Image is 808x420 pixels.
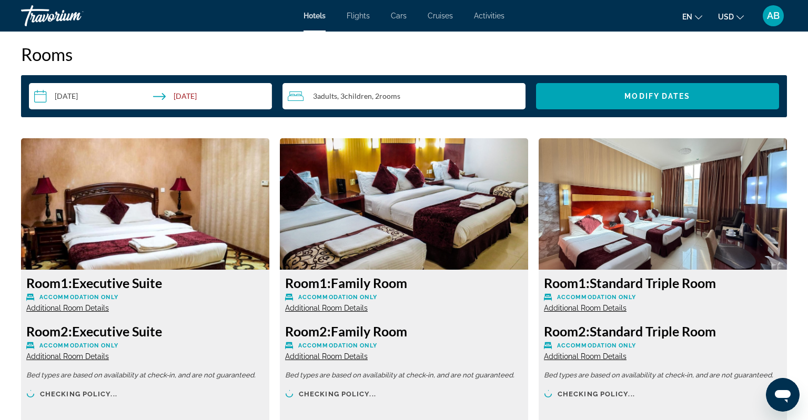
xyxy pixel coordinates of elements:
[474,12,504,20] a: Activities
[760,5,787,27] button: User Menu
[624,92,690,100] span: Modify Dates
[544,352,627,361] span: Additional Room Details
[26,323,264,339] h3: Executive Suite
[26,323,60,339] span: Room
[766,378,800,412] iframe: Кнопка запуска окна обмена сообщениями
[282,83,526,109] button: Travelers: 3 adults, 3 children
[544,323,578,339] span: Room
[682,9,702,24] button: Change language
[299,391,376,397] span: Checking policy...
[21,2,126,29] a: Travorium
[285,275,523,291] h3: Family Room
[539,138,787,270] img: Standard Triple Room
[313,92,337,100] span: 3
[379,91,400,100] span: rooms
[558,391,635,397] span: Checking policy...
[26,304,109,312] span: Additional Room Details
[544,304,627,312] span: Additional Room Details
[347,12,370,20] a: Flights
[428,12,453,20] a: Cruises
[26,275,60,291] span: Room
[285,323,319,339] span: Room
[557,342,636,349] span: Accommodation Only
[391,12,407,20] a: Cars
[21,44,787,65] h2: Rooms
[536,83,779,109] button: Modify Dates
[285,275,331,291] span: 1:
[557,294,636,301] span: Accommodation Only
[39,294,118,301] span: Accommodation Only
[544,372,782,379] p: Bed types are based on availability at check-in, and are not guaranteed.
[26,275,264,291] h3: Executive Suite
[285,323,331,339] span: 2:
[304,12,326,20] a: Hotels
[29,83,779,109] div: Search widget
[285,304,368,312] span: Additional Room Details
[39,342,118,349] span: Accommodation Only
[298,294,377,301] span: Accommodation Only
[337,92,372,100] span: , 3
[21,138,269,270] img: Executive Suite
[682,13,692,21] span: en
[544,275,782,291] h3: Standard Triple Room
[544,323,590,339] span: 2:
[544,275,590,291] span: 1:
[544,275,578,291] span: Room
[40,391,117,397] span: Checking policy...
[718,9,744,24] button: Change currency
[345,91,372,100] span: Children
[767,11,780,21] span: AB
[285,323,523,339] h3: Family Room
[26,352,109,361] span: Additional Room Details
[317,91,337,100] span: Adults
[29,83,272,109] button: Select check in and out date
[718,13,734,21] span: USD
[372,92,400,100] span: , 2
[285,352,368,361] span: Additional Room Details
[285,372,523,379] p: Bed types are based on availability at check-in, and are not guaranteed.
[544,323,782,339] h3: Standard Triple Room
[26,275,72,291] span: 1:
[285,275,319,291] span: Room
[298,342,377,349] span: Accommodation Only
[26,323,72,339] span: 2:
[26,372,264,379] p: Bed types are based on availability at check-in, and are not guaranteed.
[280,138,528,270] img: Family Room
